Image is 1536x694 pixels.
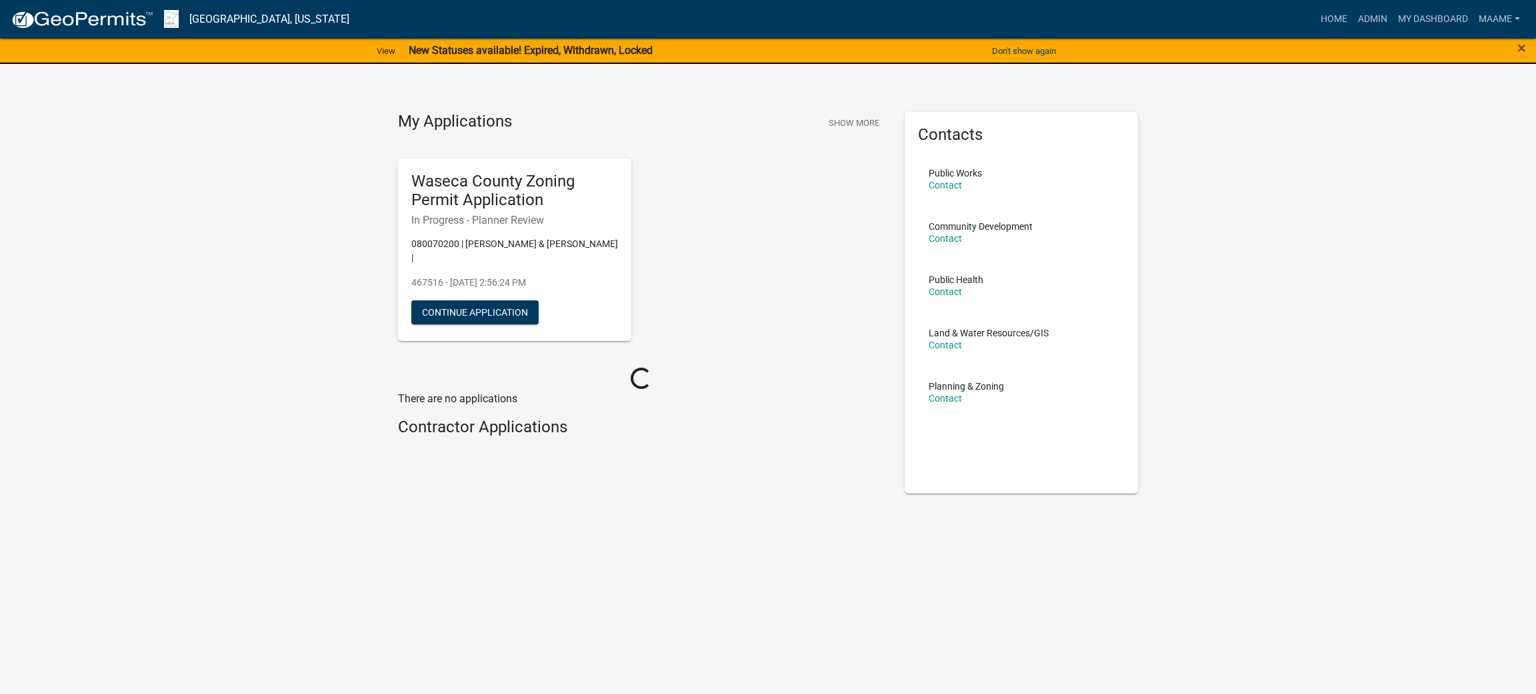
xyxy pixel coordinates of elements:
button: Don't show again [987,40,1061,62]
a: My Dashboard [1393,7,1473,32]
h4: Contractor Applications [398,418,885,437]
p: Planning & Zoning [929,382,1004,391]
h6: In Progress - Planner Review [411,214,618,226]
p: Public Works [929,169,982,178]
img: Waseca County, Minnesota [164,10,179,28]
a: Home [1315,7,1353,32]
button: Show More [823,112,885,134]
button: Continue Application [411,300,539,324]
p: Land & Water Resources/GIS [929,328,1049,338]
p: Community Development [929,222,1033,231]
a: [GEOGRAPHIC_DATA], [US_STATE] [189,8,349,31]
p: There are no applications [398,391,885,407]
wm-workflow-list-section: Contractor Applications [398,418,885,442]
p: 467516 - [DATE] 2:56:24 PM [411,276,618,290]
a: Contact [929,233,962,244]
a: Contact [929,180,962,190]
a: Maame [1473,7,1525,32]
h5: Waseca County Zoning Permit Application [411,172,618,210]
a: View [371,40,401,62]
h5: Contacts [918,125,1125,145]
a: Contact [929,340,962,350]
a: Contact [929,286,962,297]
p: 080070200 | [PERSON_NAME] & [PERSON_NAME] | [411,237,618,265]
span: × [1517,39,1526,57]
a: Contact [929,393,962,404]
h4: My Applications [398,112,512,132]
button: Close [1517,40,1526,56]
a: Admin [1353,7,1393,32]
strong: New Statuses available! Expired, Withdrawn, Locked [409,44,653,57]
p: Public Health [929,275,983,284]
